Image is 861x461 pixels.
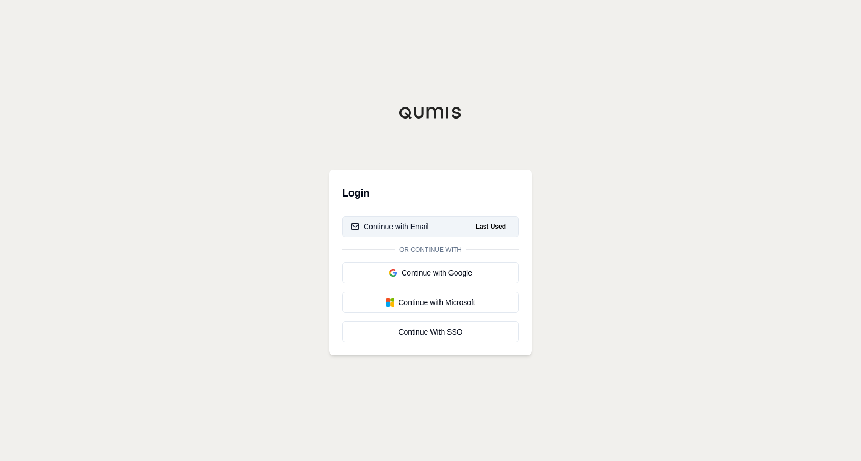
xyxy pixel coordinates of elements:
div: Continue with Google [351,268,510,278]
h3: Login [342,182,519,203]
img: Qumis [399,106,462,119]
div: Continue With SSO [351,327,510,337]
div: Continue with Email [351,221,429,232]
button: Continue with Google [342,262,519,283]
div: Continue with Microsoft [351,297,510,308]
button: Continue with EmailLast Used [342,216,519,237]
button: Continue with Microsoft [342,292,519,313]
span: Last Used [472,220,510,233]
a: Continue With SSO [342,321,519,342]
span: Or continue with [395,246,466,254]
